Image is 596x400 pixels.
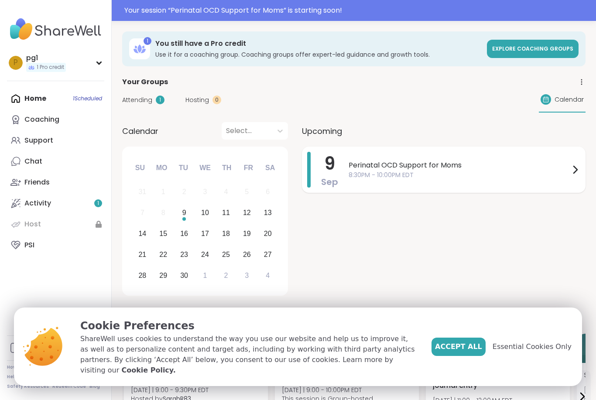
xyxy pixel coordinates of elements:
[7,130,104,151] a: Support
[217,245,236,264] div: Choose Thursday, September 25th, 2025
[161,186,165,198] div: 1
[52,383,86,390] a: Redeem Code
[237,183,256,202] div: Not available Friday, September 5th, 2025
[264,228,272,239] div: 20
[239,158,258,178] div: Fr
[175,245,194,264] div: Choose Tuesday, September 23rd, 2025
[196,266,215,285] div: Choose Wednesday, October 1st, 2025
[432,338,486,356] button: Accept All
[243,249,251,260] div: 26
[217,158,236,178] div: Th
[159,228,167,239] div: 15
[7,214,104,235] a: Host
[266,186,270,198] div: 6
[264,249,272,260] div: 27
[435,342,482,352] span: Accept All
[7,383,49,390] a: Safety Resources
[155,50,482,59] h3: Use it for a coaching group. Coaching groups offer expert-led guidance and growth tools.
[258,204,277,222] div: Choose Saturday, September 13th, 2025
[282,386,373,394] span: [DATE] | 9:00 - 10:00PM EDT
[492,45,573,52] span: Explore Coaching Groups
[24,157,42,166] div: Chat
[24,219,41,229] div: Host
[155,39,482,48] h3: You still have a Pro credit
[258,225,277,243] div: Choose Saturday, September 20th, 2025
[133,183,152,202] div: Not available Sunday, August 31st, 2025
[159,249,167,260] div: 22
[555,95,584,104] span: Calendar
[7,14,104,44] img: ShareWell Nav Logo
[7,151,104,172] a: Chat
[302,125,342,137] span: Upcoming
[175,266,194,285] div: Choose Tuesday, September 30th, 2025
[7,193,104,214] a: Activity1
[24,198,51,208] div: Activity
[237,225,256,243] div: Choose Friday, September 19th, 2025
[212,96,221,104] div: 0
[132,181,278,286] div: month 2025-09
[140,207,144,219] div: 7
[201,249,209,260] div: 24
[154,245,173,264] div: Choose Monday, September 22nd, 2025
[26,53,66,63] div: pg1
[222,228,230,239] div: 18
[487,40,579,58] a: Explore Coaching Groups
[130,158,150,178] div: Su
[349,171,570,180] span: 8:30PM - 10:00PM EDT
[161,207,165,219] div: 8
[133,204,152,222] div: Not available Sunday, September 7th, 2025
[258,266,277,285] div: Choose Saturday, October 4th, 2025
[321,176,338,188] span: Sep
[144,37,151,45] div: 1
[217,266,236,285] div: Choose Thursday, October 2nd, 2025
[245,186,249,198] div: 5
[174,158,193,178] div: Tu
[324,151,335,176] span: 9
[196,245,215,264] div: Choose Wednesday, September 24th, 2025
[217,183,236,202] div: Not available Thursday, September 4th, 2025
[175,183,194,202] div: Not available Tuesday, September 2nd, 2025
[349,160,570,171] span: Perinatal OCD Support for Moms
[180,249,188,260] div: 23
[138,186,146,198] div: 31
[97,200,99,207] span: 1
[180,270,188,281] div: 30
[237,204,256,222] div: Choose Friday, September 12th, 2025
[203,270,207,281] div: 1
[7,172,104,193] a: Friends
[24,240,34,250] div: PSI
[7,109,104,130] a: Coaching
[201,207,209,219] div: 10
[122,96,152,105] span: Attending
[138,270,146,281] div: 28
[224,186,228,198] div: 4
[237,266,256,285] div: Choose Friday, October 3rd, 2025
[222,207,230,219] div: 11
[243,207,251,219] div: 12
[182,207,186,219] div: 9
[258,183,277,202] div: Not available Saturday, September 6th, 2025
[264,207,272,219] div: 13
[131,386,209,394] span: [DATE] | 9:00 - 9:30PM EDT
[237,245,256,264] div: Choose Friday, September 26th, 2025
[154,266,173,285] div: Choose Monday, September 29th, 2025
[89,383,100,390] a: Blog
[24,136,53,145] div: Support
[122,125,158,137] span: Calendar
[154,204,173,222] div: Not available Monday, September 8th, 2025
[138,228,146,239] div: 14
[222,249,230,260] div: 25
[224,270,228,281] div: 2
[152,158,171,178] div: Mo
[203,186,207,198] div: 3
[133,225,152,243] div: Choose Sunday, September 14th, 2025
[217,204,236,222] div: Choose Thursday, September 11th, 2025
[182,186,186,198] div: 2
[201,228,209,239] div: 17
[14,57,18,68] span: p
[133,266,152,285] div: Choose Sunday, September 28th, 2025
[217,225,236,243] div: Choose Thursday, September 18th, 2025
[121,365,175,376] a: Cookie Policy.
[196,225,215,243] div: Choose Wednesday, September 17th, 2025
[243,228,251,239] div: 19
